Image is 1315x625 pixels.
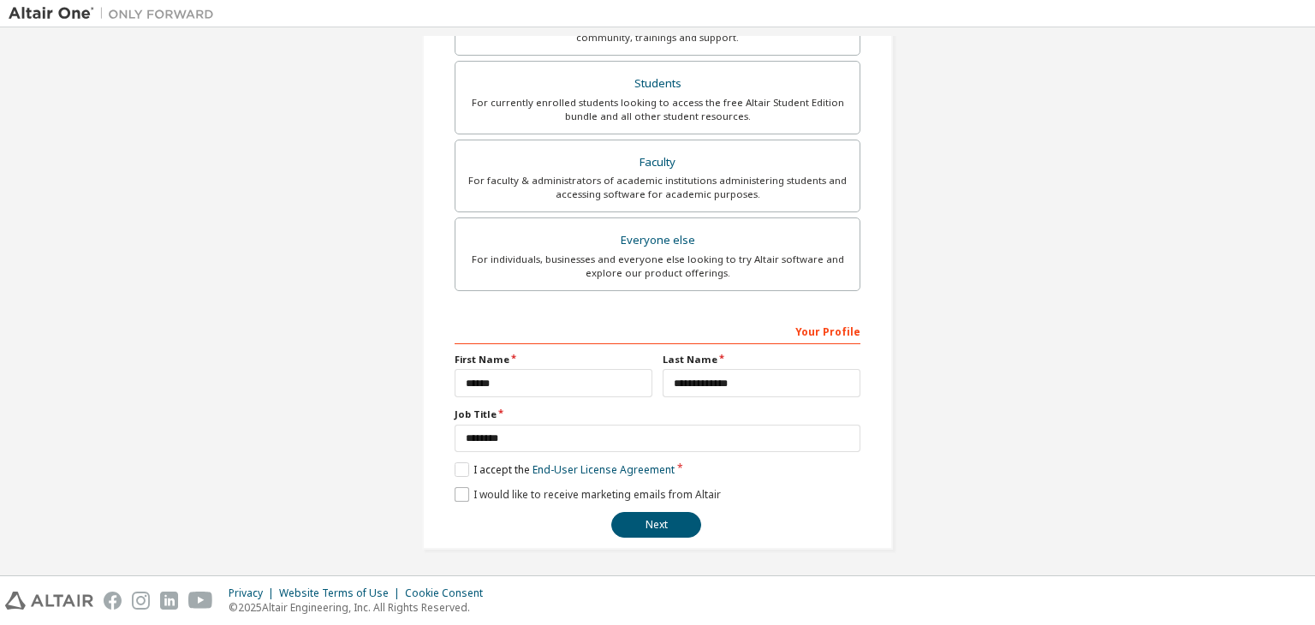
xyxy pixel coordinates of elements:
[455,353,652,366] label: First Name
[466,151,849,175] div: Faculty
[279,586,405,600] div: Website Terms of Use
[466,229,849,253] div: Everyone else
[611,512,701,538] button: Next
[466,174,849,201] div: For faculty & administrators of academic institutions administering students and accessing softwa...
[229,600,493,615] p: © 2025 Altair Engineering, Inc. All Rights Reserved.
[9,5,223,22] img: Altair One
[455,408,860,421] label: Job Title
[466,72,849,96] div: Students
[455,317,860,344] div: Your Profile
[132,592,150,610] img: instagram.svg
[229,586,279,600] div: Privacy
[663,353,860,366] label: Last Name
[188,592,213,610] img: youtube.svg
[405,586,493,600] div: Cookie Consent
[533,462,675,477] a: End-User License Agreement
[160,592,178,610] img: linkedin.svg
[455,462,675,477] label: I accept the
[5,592,93,610] img: altair_logo.svg
[466,253,849,280] div: For individuals, businesses and everyone else looking to try Altair software and explore our prod...
[455,487,721,502] label: I would like to receive marketing emails from Altair
[466,96,849,123] div: For currently enrolled students looking to access the free Altair Student Edition bundle and all ...
[104,592,122,610] img: facebook.svg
